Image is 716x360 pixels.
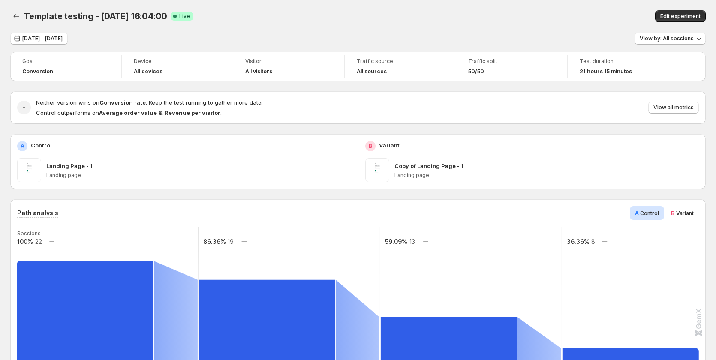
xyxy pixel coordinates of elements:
span: Control [640,210,659,216]
h2: - [23,103,26,112]
span: Conversion [22,68,53,75]
p: Landing Page - 1 [46,162,93,170]
span: B [671,210,675,216]
p: Variant [379,141,400,150]
text: 22 [35,238,42,245]
span: A [635,210,639,216]
span: Traffic source [357,58,444,65]
p: Control [31,141,52,150]
h4: All visitors [245,68,272,75]
span: 50/50 [468,68,484,75]
span: Test duration [580,58,667,65]
span: Neither version wins on . Keep the test running to gather more data. [36,99,263,106]
h3: Path analysis [17,209,58,217]
text: 59.09% [385,238,407,245]
span: Variant [676,210,694,216]
span: Visitor [245,58,332,65]
span: Live [179,13,190,20]
span: Edit experiment [660,13,701,20]
span: View all metrics [653,104,694,111]
p: Landing page [46,172,351,179]
strong: Conversion rate [99,99,146,106]
h2: B [369,143,372,150]
button: Back [10,10,22,22]
strong: Average order value [99,109,157,116]
button: [DATE] - [DATE] [10,33,68,45]
span: [DATE] - [DATE] [22,35,63,42]
text: 36.36% [567,238,590,245]
text: Sessions [17,230,41,237]
strong: & [159,109,163,116]
img: Landing Page - 1 [17,158,41,182]
text: 86.36% [203,238,226,245]
button: View all metrics [648,102,699,114]
h4: All sources [357,68,387,75]
h2: A [21,143,24,150]
h4: All devices [134,68,162,75]
a: Traffic sourceAll sources [357,57,444,76]
a: DeviceAll devices [134,57,221,76]
a: GoalConversion [22,57,109,76]
span: Device [134,58,221,65]
p: Copy of Landing Page - 1 [394,162,463,170]
text: 100% [17,238,33,245]
strong: Revenue per visitor [165,109,220,116]
text: 13 [409,238,415,245]
span: View by: All sessions [640,35,694,42]
span: Goal [22,58,109,65]
a: VisitorAll visitors [245,57,332,76]
img: Copy of Landing Page - 1 [365,158,389,182]
a: Traffic split50/50 [468,57,555,76]
button: View by: All sessions [635,33,706,45]
text: 19 [228,238,234,245]
button: Edit experiment [655,10,706,22]
span: Traffic split [468,58,555,65]
span: Template testing - [DATE] 16:04:00 [24,11,167,21]
span: 21 hours 15 minutes [580,68,632,75]
span: Control outperforms on . [36,109,222,116]
a: Test duration21 hours 15 minutes [580,57,667,76]
text: 8 [591,238,595,245]
p: Landing page [394,172,699,179]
